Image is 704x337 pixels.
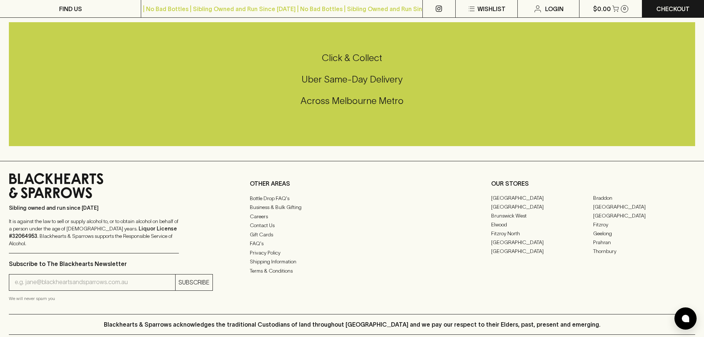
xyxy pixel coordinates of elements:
[593,4,611,13] p: $0.00
[545,4,564,13] p: Login
[59,4,82,13] p: FIND US
[9,95,695,107] h5: Across Melbourne Metro
[593,212,695,220] a: [GEOGRAPHIC_DATA]
[250,230,454,239] a: Gift Cards
[491,203,593,212] a: [GEOGRAPHIC_DATA]
[491,220,593,229] a: Elwood
[178,278,210,287] p: SUBSCRIBE
[250,239,454,248] a: FAQ's
[9,22,695,146] div: Call to action block
[593,238,695,247] a: Prahran
[9,218,179,247] p: It is against the law to sell or supply alcohol to, or to obtain alcohol on behalf of a person un...
[176,274,212,290] button: SUBSCRIBE
[9,259,213,268] p: Subscribe to The Blackhearts Newsletter
[9,52,695,64] h5: Click & Collect
[656,4,690,13] p: Checkout
[623,7,626,11] p: 0
[250,266,454,275] a: Terms & Conditions
[682,315,689,322] img: bubble-icon
[250,194,454,203] a: Bottle Drop FAQ's
[9,73,695,85] h5: Uber Same-Day Delivery
[477,4,506,13] p: Wishlist
[491,229,593,238] a: Fitzroy North
[15,276,175,288] input: e.g. jane@blackheartsandsparrows.com.au
[9,295,213,302] p: We will never spam you
[491,238,593,247] a: [GEOGRAPHIC_DATA]
[491,194,593,203] a: [GEOGRAPHIC_DATA]
[9,204,179,212] p: Sibling owned and run since [DATE]
[250,179,454,188] p: OTHER AREAS
[593,194,695,203] a: Braddon
[250,257,454,266] a: Shipping Information
[491,179,695,188] p: OUR STORES
[250,248,454,257] a: Privacy Policy
[491,247,593,256] a: [GEOGRAPHIC_DATA]
[250,221,454,230] a: Contact Us
[250,212,454,221] a: Careers
[250,203,454,212] a: Business & Bulk Gifting
[593,203,695,212] a: [GEOGRAPHIC_DATA]
[593,229,695,238] a: Geelong
[104,320,601,329] p: Blackhearts & Sparrows acknowledges the traditional Custodians of land throughout [GEOGRAPHIC_DAT...
[491,212,593,220] a: Brunswick West
[9,226,177,239] strong: Liquor License #32064953
[593,220,695,229] a: Fitzroy
[593,247,695,256] a: Thornbury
